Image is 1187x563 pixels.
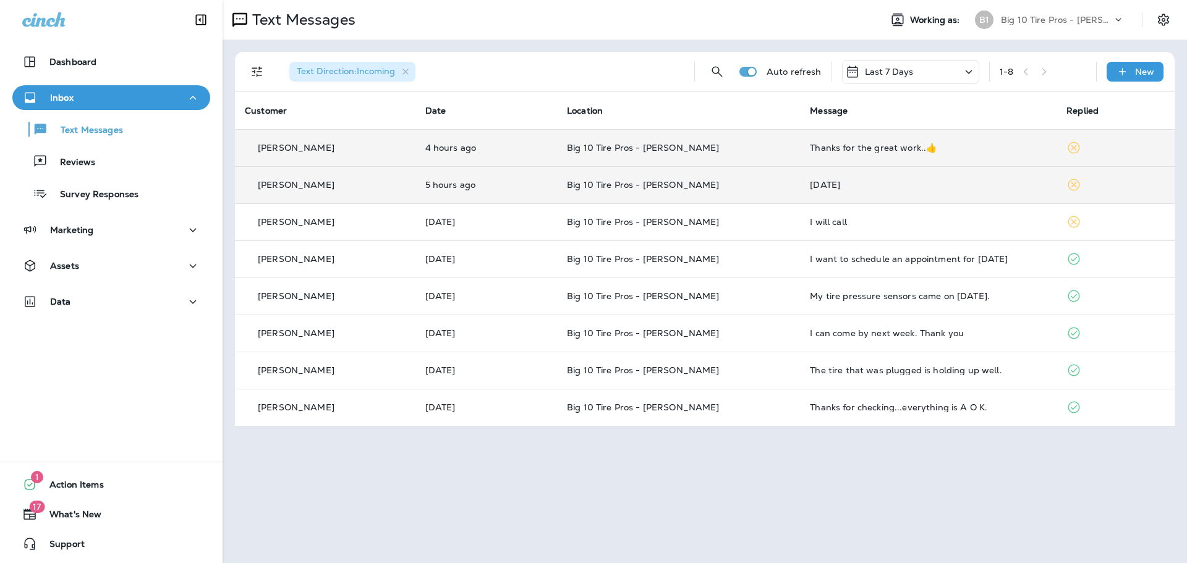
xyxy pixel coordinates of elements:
[258,328,334,338] p: [PERSON_NAME]
[12,85,210,110] button: Inbox
[567,253,719,265] span: Big 10 Tire Pros - [PERSON_NAME]
[810,365,1047,375] div: The tire that was plugged is holding up well.
[567,216,719,227] span: Big 10 Tire Pros - [PERSON_NAME]
[37,480,104,494] span: Action Items
[49,57,96,67] p: Dashboard
[48,157,95,169] p: Reviews
[258,365,334,375] p: [PERSON_NAME]
[810,402,1047,412] div: Thanks for checking...everything is A O K.
[567,105,603,116] span: Location
[247,11,355,29] p: Text Messages
[567,290,719,302] span: Big 10 Tire Pros - [PERSON_NAME]
[810,105,848,116] span: Message
[258,217,334,227] p: [PERSON_NAME]
[258,254,334,264] p: [PERSON_NAME]
[258,143,334,153] p: [PERSON_NAME]
[50,297,71,307] p: Data
[258,180,334,190] p: [PERSON_NAME]
[12,148,210,174] button: Reviews
[12,49,210,74] button: Dashboard
[567,142,719,153] span: Big 10 Tire Pros - [PERSON_NAME]
[567,179,719,190] span: Big 10 Tire Pros - [PERSON_NAME]
[50,225,93,235] p: Marketing
[37,509,101,524] span: What's New
[12,289,210,314] button: Data
[810,291,1047,301] div: My tire pressure sensors came on yesterday.
[1152,9,1175,31] button: Settings
[810,180,1047,190] div: Today
[1066,105,1099,116] span: Replied
[810,254,1047,264] div: I want to schedule an appointment for Monday
[1000,67,1013,77] div: 1 - 8
[12,502,210,527] button: 17What's New
[12,218,210,242] button: Marketing
[31,471,43,483] span: 1
[12,116,210,142] button: Text Messages
[425,180,547,190] p: Aug 18, 2025 11:14 AM
[12,180,210,206] button: Survey Responses
[425,328,547,338] p: Aug 13, 2025 04:23 PM
[567,328,719,339] span: Big 10 Tire Pros - [PERSON_NAME]
[297,66,395,77] span: Text Direction : Incoming
[245,105,287,116] span: Customer
[975,11,993,29] div: B1
[767,67,822,77] p: Auto refresh
[425,402,547,412] p: Aug 11, 2025 12:31 PM
[50,93,74,103] p: Inbox
[48,189,138,201] p: Survey Responses
[1135,67,1154,77] p: New
[567,365,719,376] span: Big 10 Tire Pros - [PERSON_NAME]
[810,143,1047,153] div: Thanks for the great work..👍
[425,365,547,375] p: Aug 12, 2025 10:37 AM
[50,261,79,271] p: Assets
[12,253,210,278] button: Assets
[425,105,446,116] span: Date
[289,62,415,82] div: Text Direction:Incoming
[910,15,963,25] span: Working as:
[705,59,730,84] button: Search Messages
[184,7,218,32] button: Collapse Sidebar
[425,254,547,264] p: Aug 15, 2025 11:26 AM
[865,67,914,77] p: Last 7 Days
[1001,15,1112,25] p: Big 10 Tire Pros - [PERSON_NAME]
[12,531,210,556] button: Support
[425,143,547,153] p: Aug 18, 2025 12:09 PM
[425,217,547,227] p: Aug 16, 2025 10:02 PM
[810,328,1047,338] div: I can come by next week. Thank you
[258,402,334,412] p: [PERSON_NAME]
[567,402,719,413] span: Big 10 Tire Pros - [PERSON_NAME]
[810,217,1047,227] div: I will call
[48,125,123,137] p: Text Messages
[37,539,85,554] span: Support
[245,59,270,84] button: Filters
[12,472,210,497] button: 1Action Items
[425,291,547,301] p: Aug 15, 2025 10:25 AM
[258,291,334,301] p: [PERSON_NAME]
[29,501,45,513] span: 17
